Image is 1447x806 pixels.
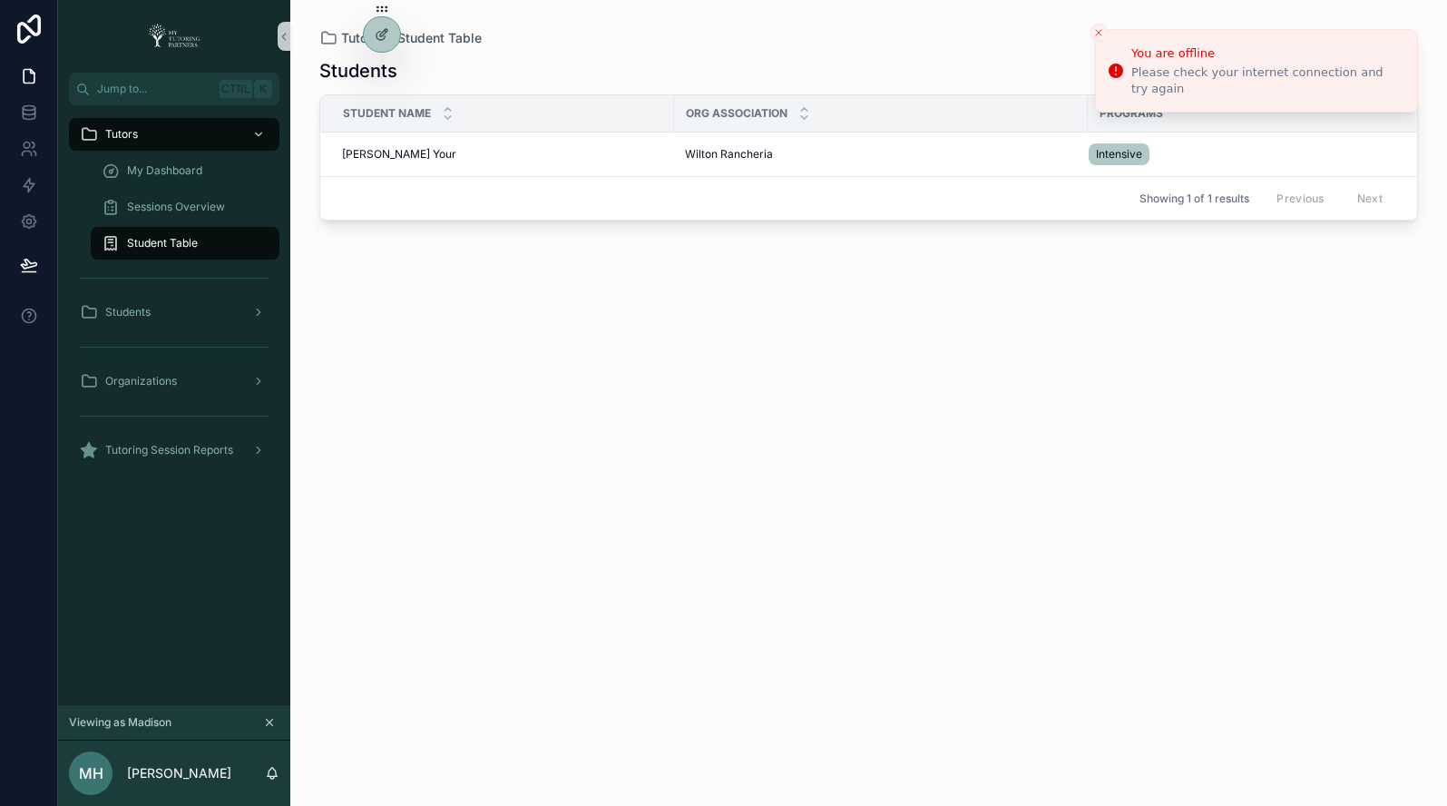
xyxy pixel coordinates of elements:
button: Close toast [1090,24,1108,42]
h1: Students [319,58,397,84]
a: Students [69,296,279,329]
a: Sessions Overview [91,191,279,223]
span: Jump to... [97,82,212,96]
span: Ctrl [220,80,252,98]
div: You are offline [1131,44,1403,63]
span: Organizations [105,374,177,388]
span: Wilton Rancheria [685,147,773,162]
span: Student Table [127,236,198,251]
span: Student Name [343,106,431,121]
a: Student Table [397,29,482,47]
a: Intensive [1089,140,1398,169]
span: Sessions Overview [127,200,225,214]
a: Wilton Rancheria [685,147,1077,162]
span: My Dashboard [127,163,202,178]
span: Tutoring Session Reports [105,443,233,457]
a: Organizations [69,365,279,398]
a: Tutors [319,29,379,47]
span: MH [79,762,103,784]
a: Tutors [69,118,279,151]
span: Students [105,305,151,319]
a: My Dashboard [91,154,279,187]
span: [PERSON_NAME] Your [342,147,456,162]
div: scrollable content [58,105,290,490]
span: Viewing as Madison [69,715,171,730]
span: Tutors [105,127,138,142]
span: K [256,82,270,96]
span: Showing 1 of 1 results [1139,192,1249,206]
a: Tutoring Session Reports [69,434,279,467]
button: Jump to...CtrlK [69,73,279,105]
span: Programs [1100,106,1163,121]
span: Intensive [1096,147,1142,162]
div: Please check your internet connection and try again [1131,64,1403,97]
p: [PERSON_NAME] [127,764,231,782]
span: Tutors [341,29,379,47]
img: App logo [142,22,206,51]
a: [PERSON_NAME] Your [342,147,663,162]
span: Org Association [686,106,787,121]
a: Student Table [91,227,279,260]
